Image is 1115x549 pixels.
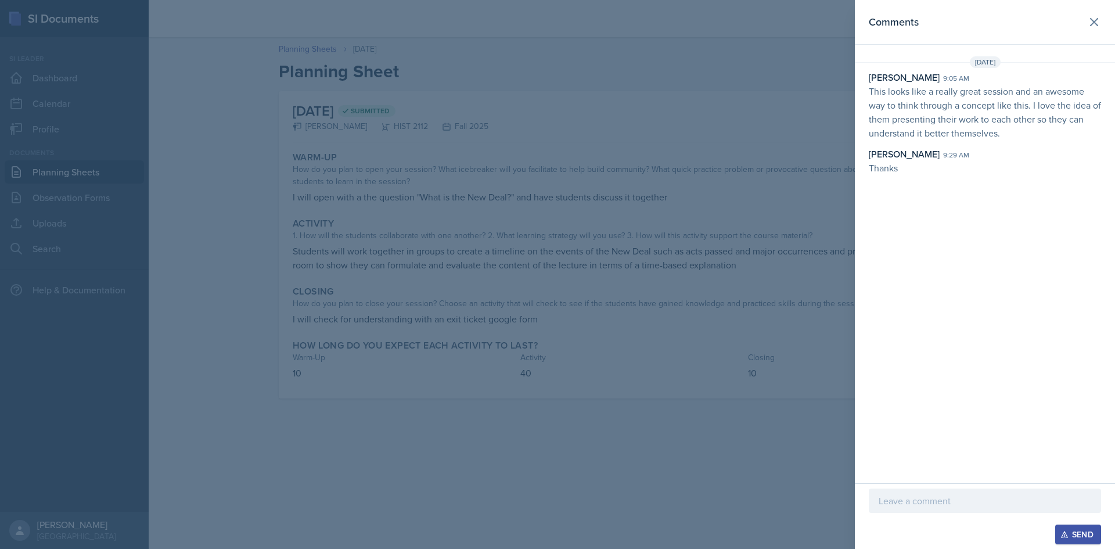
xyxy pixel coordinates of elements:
[1063,530,1094,539] div: Send
[869,147,940,161] div: [PERSON_NAME]
[943,73,969,84] div: 9:05 am
[1055,525,1101,544] button: Send
[943,150,969,160] div: 9:29 am
[869,84,1101,140] p: This looks like a really great session and an awesome way to think through a concept like this. I...
[970,56,1001,68] span: [DATE]
[869,14,919,30] h2: Comments
[869,161,1101,175] p: Thanks
[869,70,940,84] div: [PERSON_NAME]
